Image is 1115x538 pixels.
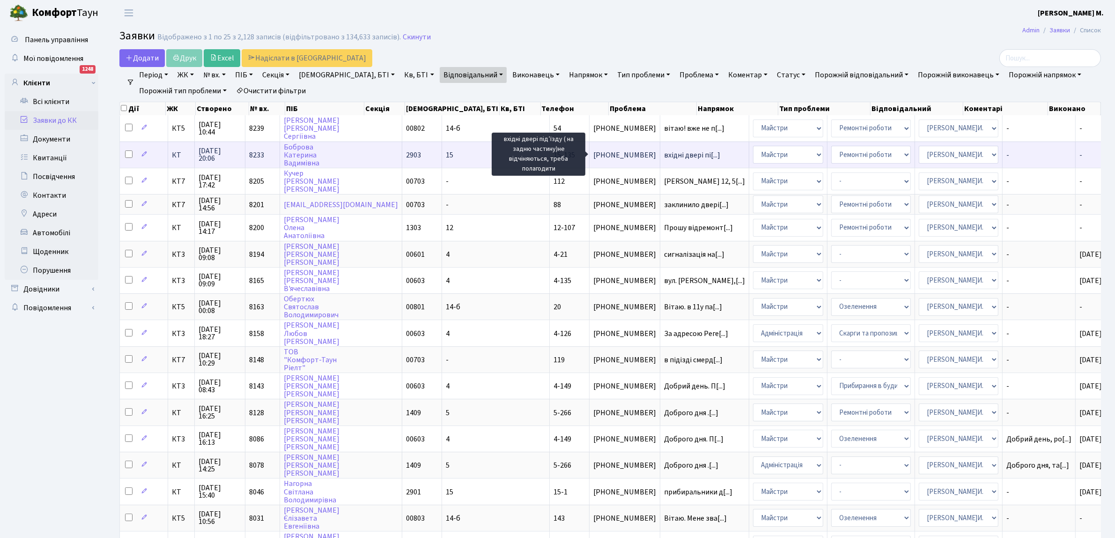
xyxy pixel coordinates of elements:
nav: breadcrumb [1008,21,1115,40]
span: 119 [554,355,565,365]
button: Переключити навігацію [117,5,140,21]
a: Контакти [5,186,98,205]
span: КТ3 [172,435,191,443]
span: - [1079,176,1082,187]
a: [PERSON_NAME]Любов[PERSON_NAME] [284,321,340,347]
a: Напрямок [565,67,612,83]
a: Excel [204,49,240,67]
span: [DATE] [1079,276,1102,286]
span: 4 [446,329,450,339]
a: ОбертюхСвятославВолодимирович [284,294,339,320]
span: 00603 [406,329,425,339]
span: прибиральники д[...] [664,487,732,497]
span: [PHONE_NUMBER] [593,435,656,443]
span: [PHONE_NUMBER] [593,151,656,159]
a: Порушення [5,261,98,280]
span: заклинило двері[...] [664,200,729,210]
span: [PHONE_NUMBER] [593,515,656,522]
th: Секція [364,102,405,115]
a: ЖК [174,67,198,83]
span: 8143 [249,381,264,391]
span: КТ [172,224,191,232]
span: [DATE] [1079,408,1102,418]
span: [PHONE_NUMBER] [593,409,656,417]
span: 5 [446,460,450,471]
span: 4 [446,434,450,444]
a: Квитанції [5,149,98,167]
th: ЖК [166,102,196,115]
span: [PHONE_NUMBER] [593,251,656,258]
span: Вітаю. в 11у па[...] [664,302,722,312]
span: [DATE] 14:17 [199,220,241,235]
img: logo.png [9,4,28,22]
span: [DATE] 00:08 [199,299,241,314]
span: За адресою Реге[...] [664,329,728,339]
span: в підізді смерд[...] [664,355,723,365]
span: - [1079,302,1082,312]
a: № вх. [199,67,229,83]
th: Створено [196,102,249,115]
a: Кв, БТІ [400,67,437,83]
span: [DATE] [1079,249,1102,260]
th: Телефон [541,102,609,115]
a: Заявки [1049,25,1070,35]
span: [DATE] [1079,487,1102,497]
a: [PERSON_NAME][PERSON_NAME][PERSON_NAME] [284,426,340,452]
th: ПІБ [285,102,364,115]
span: 00703 [406,176,425,187]
span: 4-149 [554,381,571,391]
span: 4-21 [554,249,568,260]
span: КТ5 [172,125,191,132]
a: Коментар [724,67,771,83]
span: [DATE] 17:42 [199,174,241,189]
span: 00802 [406,123,425,134]
span: КТ5 [172,515,191,522]
span: [DATE] 10:56 [199,510,241,525]
input: Пошук... [999,49,1101,67]
span: 1409 [406,408,421,418]
span: КТ [172,409,191,417]
span: 5-266 [554,460,571,471]
a: Порожній відповідальний [811,67,912,83]
a: Всі клієнти [5,92,98,111]
a: Панель управління [5,30,98,49]
span: 54 [554,123,561,134]
span: 88 [554,200,561,210]
span: [PHONE_NUMBER] [593,277,656,284]
a: Очистити фільтри [232,83,310,99]
a: ПІБ [231,67,257,83]
span: - [1006,303,1071,311]
th: Проблема [609,102,697,115]
span: - [1079,200,1082,210]
span: 15 [446,487,453,497]
span: Прошу відремонт[...] [664,223,733,233]
span: сигналізація на[...] [664,249,724,260]
span: [DATE] 08:43 [199,379,241,394]
span: Таун [32,5,98,21]
span: [DATE] 14:25 [199,458,241,473]
a: Статус [773,67,809,83]
span: 8205 [249,176,264,187]
span: [DATE] [1079,329,1102,339]
span: - [1079,513,1082,523]
span: 20 [554,302,561,312]
span: 4-135 [554,276,571,286]
span: 00703 [406,355,425,365]
th: Кв, БТІ [500,102,541,115]
th: Коментарі [963,102,1048,115]
span: - [1079,223,1082,233]
a: НагорнаСвітланаВолодимирівна [284,479,336,505]
a: Період [135,67,172,83]
span: 8078 [249,460,264,471]
a: [PERSON_NAME][PERSON_NAME][PERSON_NAME] [284,452,340,478]
a: Додати [119,49,165,67]
span: 8194 [249,249,264,260]
b: Комфорт [32,5,77,20]
span: 5-266 [554,408,571,418]
a: [PERSON_NAME][PERSON_NAME]Сергіївна [284,115,340,142]
span: КТ [172,462,191,469]
span: [DATE] [1079,434,1102,444]
span: 8128 [249,408,264,418]
span: [DATE] 16:25 [199,405,241,420]
span: КТ3 [172,277,191,284]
